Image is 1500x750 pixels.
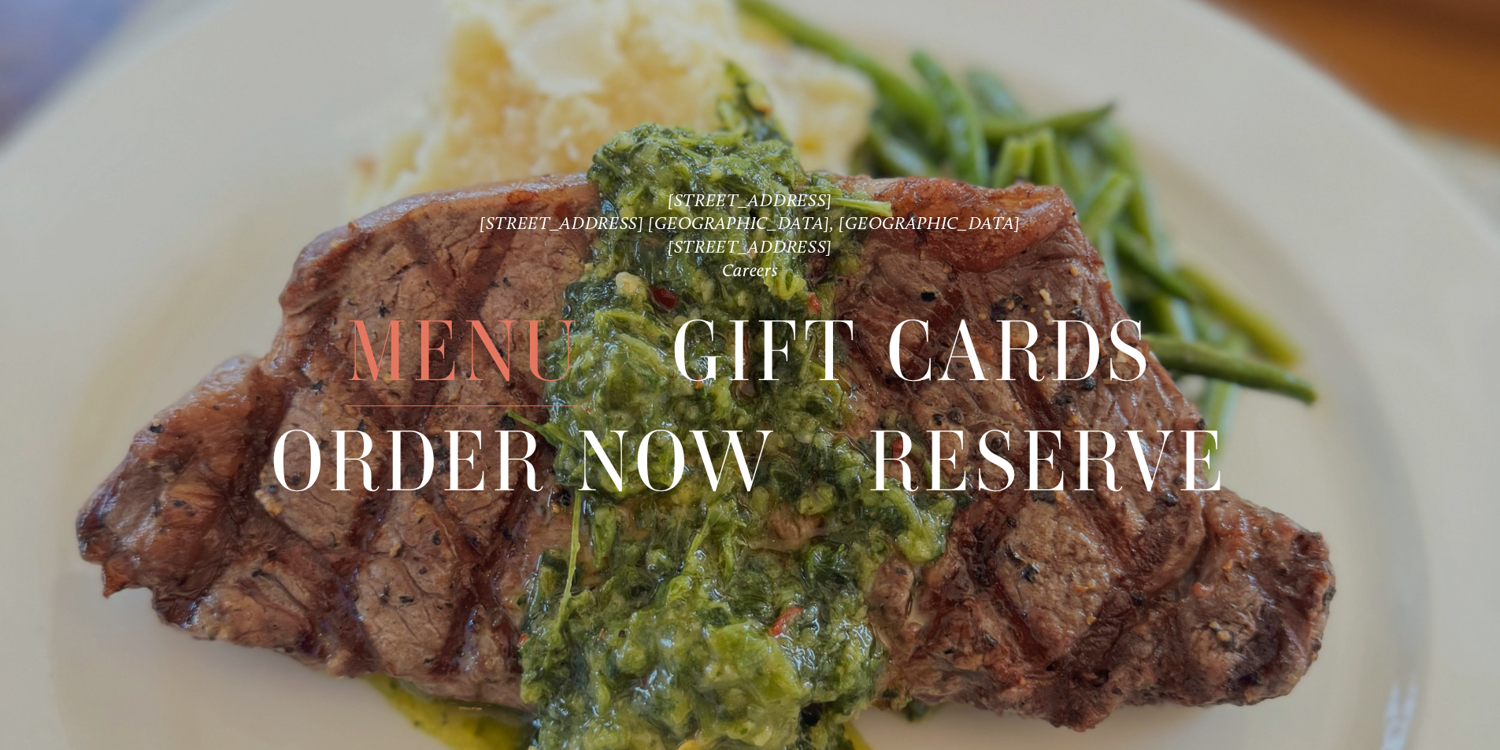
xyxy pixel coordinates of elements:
[346,298,581,407] span: Menu
[722,260,779,281] a: Careers
[271,408,777,515] a: Order Now
[668,190,832,211] a: [STREET_ADDRESS]
[480,212,1020,234] a: [STREET_ADDRESS] [GEOGRAPHIC_DATA], [GEOGRAPHIC_DATA]
[672,298,1154,406] a: Gift Cards
[346,298,581,406] a: Menu
[868,408,1229,515] a: Reserve
[672,298,1154,407] span: Gift Cards
[668,236,832,257] a: [STREET_ADDRESS]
